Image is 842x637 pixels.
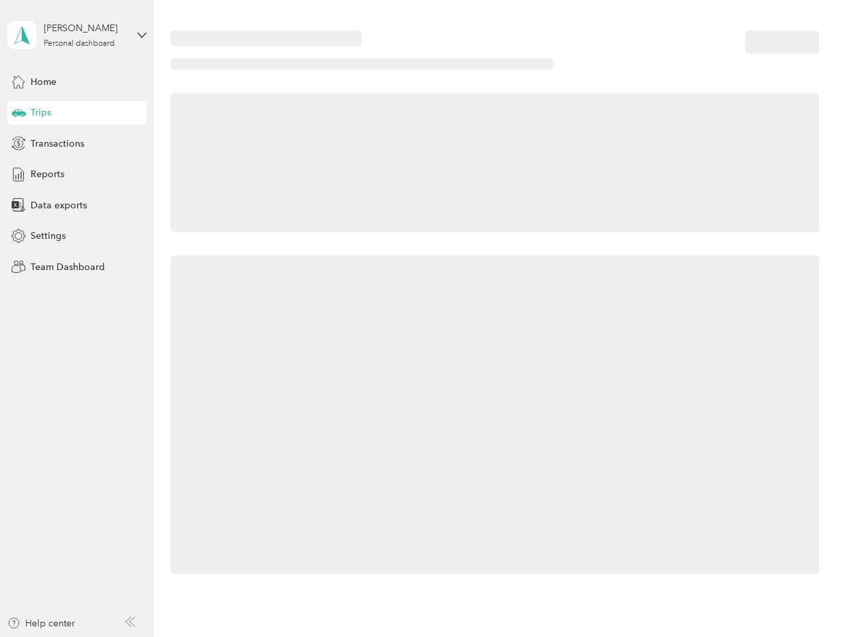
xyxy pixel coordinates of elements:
[7,616,75,630] button: Help center
[31,75,56,89] span: Home
[31,167,64,181] span: Reports
[31,137,84,151] span: Transactions
[31,260,105,274] span: Team Dashboard
[44,40,115,48] div: Personal dashboard
[31,106,51,119] span: Trips
[44,21,127,35] div: [PERSON_NAME]
[31,198,87,212] span: Data exports
[768,563,842,637] iframe: Everlance-gr Chat Button Frame
[31,229,66,243] span: Settings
